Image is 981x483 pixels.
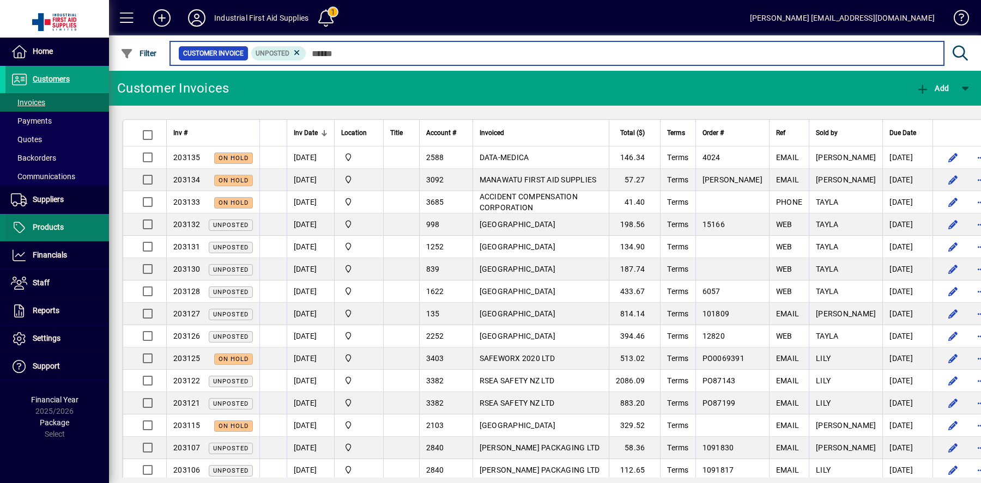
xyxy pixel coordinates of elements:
[341,241,377,253] span: INDUSTRIAL FIRST AID SUPPLIES LTD
[609,213,661,236] td: 198.56
[179,8,214,28] button: Profile
[294,127,328,139] div: Inv Date
[480,332,555,340] span: [GEOGRAPHIC_DATA]
[616,127,655,139] div: Total ($)
[944,461,961,479] button: Edit
[703,175,762,184] span: [PERSON_NAME]
[889,127,916,139] span: Due Date
[776,127,802,139] div: Ref
[341,263,377,275] span: INDUSTRIAL FIRST AID SUPPLIES LTD
[214,9,308,27] div: Industrial First Aid Supplies
[480,127,504,139] span: Invoiced
[173,376,201,385] span: 203122
[341,174,377,186] span: INDUSTRIAL FIRST AID SUPPLIES LTD
[816,265,838,273] span: TAYLA
[120,49,157,58] span: Filter
[213,244,249,251] span: Unposted
[620,127,645,139] span: Total ($)
[944,372,961,389] button: Edit
[341,127,367,139] span: Location
[916,84,949,93] span: Add
[11,172,75,181] span: Communications
[667,354,688,363] span: Terms
[944,149,961,166] button: Edit
[703,153,720,162] span: 4024
[287,146,334,169] td: [DATE]
[776,376,799,385] span: EMAIL
[480,127,602,139] div: Invoiced
[703,332,725,340] span: 12820
[341,375,377,387] span: INDUSTRIAL FIRST AID SUPPLIES LTD
[667,198,688,206] span: Terms
[882,280,932,303] td: [DATE]
[667,220,688,229] span: Terms
[341,397,377,409] span: INDUSTRIAL FIRST AID SUPPLIES LTD
[776,265,792,273] span: WEB
[609,437,661,459] td: 58.36
[173,399,201,407] span: 203121
[816,198,838,206] span: TAYLA
[816,153,876,162] span: [PERSON_NAME]
[944,260,961,278] button: Edit
[816,376,831,385] span: LILY
[287,191,334,213] td: [DATE]
[173,309,201,318] span: 203127
[173,421,201,430] span: 203115
[40,418,69,427] span: Package
[183,48,244,59] span: Customer Invoice
[287,236,334,258] td: [DATE]
[426,287,444,296] span: 1622
[33,306,59,315] span: Reports
[480,309,555,318] span: [GEOGRAPHIC_DATA]
[703,376,736,385] span: PO87143
[390,127,403,139] span: Title
[426,265,440,273] span: 839
[816,332,838,340] span: TAYLA
[117,80,229,97] div: Customer Invoices
[426,399,444,407] span: 3382
[667,399,688,407] span: Terms
[480,399,555,407] span: RSEA SAFETY NZ LTD
[173,466,201,474] span: 203106
[426,198,444,206] span: 3685
[480,265,555,273] span: [GEOGRAPHIC_DATA]
[219,423,249,430] span: On hold
[667,443,688,452] span: Terms
[882,213,932,236] td: [DATE]
[213,400,249,407] span: Unposted
[703,443,734,452] span: 1091830
[882,392,932,414] td: [DATE]
[173,127,253,139] div: Inv #
[5,186,109,213] a: Suppliers
[341,196,377,208] span: INDUSTRIAL FIRST AID SUPPLIES LTD
[667,265,688,273] span: Terms
[480,466,600,474] span: [PERSON_NAME] PACKAGING LTD
[5,297,109,325] a: Reports
[776,127,785,139] span: Ref
[882,146,932,169] td: [DATE]
[426,127,466,139] div: Account #
[816,175,876,184] span: [PERSON_NAME]
[882,325,932,347] td: [DATE]
[256,50,289,57] span: Unposted
[173,287,201,296] span: 203128
[5,270,109,297] a: Staff
[213,311,249,318] span: Unposted
[294,127,318,139] span: Inv Date
[341,419,377,431] span: INDUSTRIAL FIRST AID SUPPLIES LTD
[944,238,961,255] button: Edit
[5,130,109,149] a: Quotes
[5,214,109,241] a: Products
[667,309,688,318] span: Terms
[944,305,961,322] button: Edit
[219,177,249,184] span: On hold
[426,153,444,162] span: 2588
[750,9,935,27] div: [PERSON_NAME] [EMAIL_ADDRESS][DOMAIN_NAME]
[609,392,661,414] td: 883.20
[144,8,179,28] button: Add
[173,354,201,363] span: 203125
[667,287,688,296] span: Terms
[776,332,792,340] span: WEB
[341,127,377,139] div: Location
[609,191,661,213] td: 41.40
